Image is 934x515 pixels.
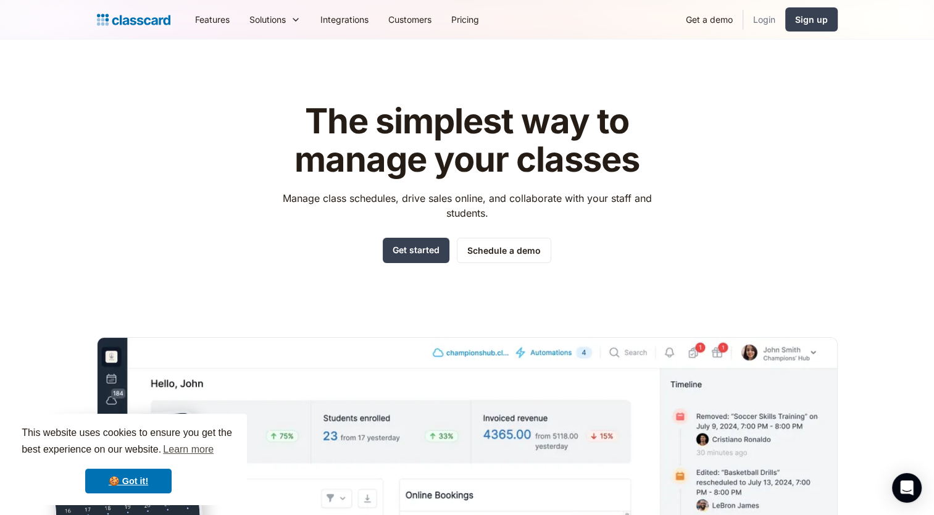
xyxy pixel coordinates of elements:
div: Solutions [249,13,286,26]
p: Manage class schedules, drive sales online, and collaborate with your staff and students. [271,191,663,220]
h1: The simplest way to manage your classes [271,103,663,178]
div: Solutions [240,6,311,33]
a: Features [185,6,240,33]
a: Integrations [311,6,378,33]
a: dismiss cookie message [85,469,172,493]
span: This website uses cookies to ensure you get the best experience on our website. [22,425,235,459]
a: Schedule a demo [457,238,551,263]
a: Pricing [441,6,489,33]
a: Customers [378,6,441,33]
div: Sign up [795,13,828,26]
a: learn more about cookies [161,440,215,459]
a: Get a demo [676,6,743,33]
a: Get started [383,238,449,263]
a: Login [743,6,785,33]
div: cookieconsent [10,414,247,505]
div: Open Intercom Messenger [892,473,922,503]
a: Sign up [785,7,838,31]
a: home [97,11,170,28]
